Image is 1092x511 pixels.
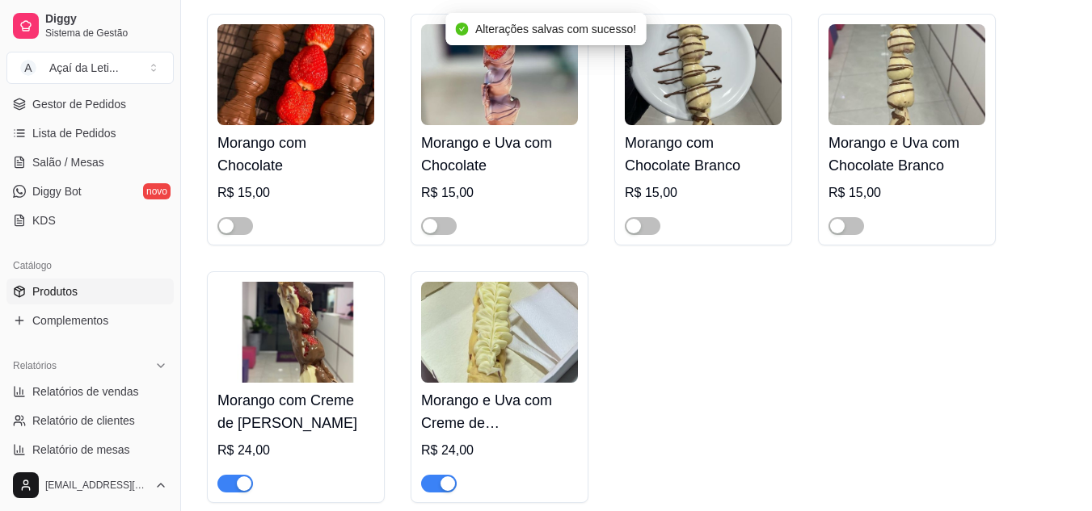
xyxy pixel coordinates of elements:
span: KDS [32,212,56,228]
a: Relatório de mesas [6,437,174,463]
span: Diggy [45,12,167,27]
button: Select a team [6,52,174,84]
a: Diggy Botnovo [6,178,174,204]
h4: Morango com Creme de [PERSON_NAME] [217,389,374,434]
img: product-image [421,282,578,383]
button: [EMAIL_ADDRESS][DOMAIN_NAME] [6,466,174,505]
span: Gestor de Pedidos [32,96,126,112]
a: Relatório de clientes [6,408,174,434]
span: [EMAIL_ADDRESS][DOMAIN_NAME] [45,479,148,492]
a: Lista de Pedidos [6,120,174,146]
img: product-image [828,24,985,125]
span: Relatório de mesas [32,442,130,458]
span: Alterações salvas com sucesso! [475,23,636,36]
h4: Morango e Uva com Chocolate [421,132,578,177]
span: Produtos [32,283,78,299]
a: Relatórios de vendas [6,379,174,404]
span: Relatórios de vendas [32,383,139,400]
a: Produtos [6,279,174,304]
span: A [20,60,36,76]
a: Salão / Mesas [6,149,174,175]
span: Sistema de Gestão [45,27,167,40]
span: Salão / Mesas [32,154,104,170]
div: R$ 15,00 [421,183,578,203]
span: Complementos [32,312,108,329]
div: R$ 15,00 [217,183,374,203]
h4: Morango com Chocolate Branco [625,132,782,177]
img: product-image [217,282,374,383]
span: Relatórios [13,359,57,372]
h4: Morango e Uva com Chocolate Branco [828,132,985,177]
div: Catálogo [6,253,174,279]
img: product-image [625,24,782,125]
div: Açaí da Leti ... [49,60,119,76]
div: R$ 24,00 [421,441,578,460]
span: Diggy Bot [32,183,82,199]
h4: Morango com Chocolate [217,132,374,177]
div: R$ 15,00 [625,183,782,203]
span: check-circle [456,23,469,36]
a: Complementos [6,308,174,333]
span: Lista de Pedidos [32,125,116,141]
img: product-image [217,24,374,125]
a: Gestor de Pedidos [6,91,174,117]
a: DiggySistema de Gestão [6,6,174,45]
a: KDS [6,207,174,233]
div: R$ 15,00 [828,183,985,203]
h4: Morango e Uva com Creme de [PERSON_NAME] [421,389,578,434]
img: product-image [421,24,578,125]
span: Relatório de clientes [32,413,135,429]
div: R$ 24,00 [217,441,374,460]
